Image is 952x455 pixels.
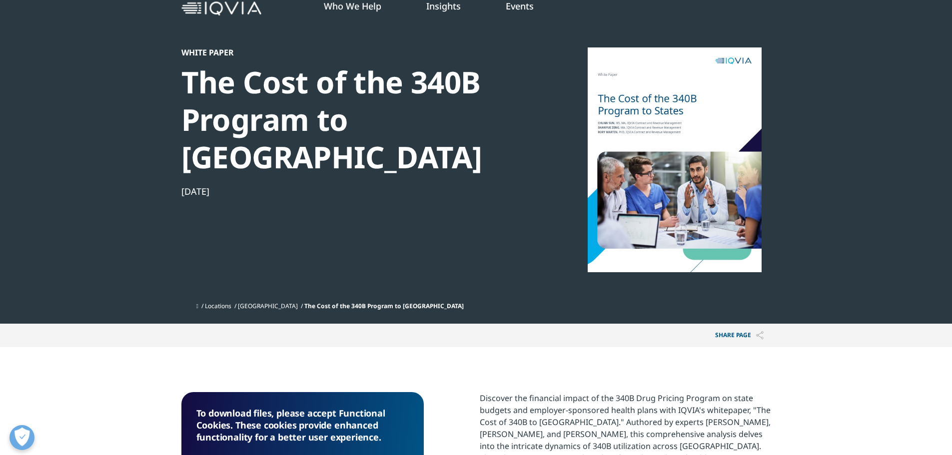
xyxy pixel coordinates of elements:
button: Open Preferences [9,425,34,450]
img: IQVIA Healthcare Information Technology and Pharma Clinical Research Company [181,1,261,16]
h5: To download files, please accept Functional Cookies. These cookies provide enhanced functionality... [196,407,409,443]
div: White Paper [181,47,524,57]
span: The Cost of the 340B Program to [GEOGRAPHIC_DATA] [304,302,464,310]
p: Share PAGE [708,324,771,347]
div: [DATE] [181,185,524,197]
a: [GEOGRAPHIC_DATA] [238,302,298,310]
div: The Cost of the 340B Program to [GEOGRAPHIC_DATA] [181,63,524,176]
img: Share PAGE [756,331,764,340]
button: Share PAGEShare PAGE [708,324,771,347]
a: Locations [205,302,231,310]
